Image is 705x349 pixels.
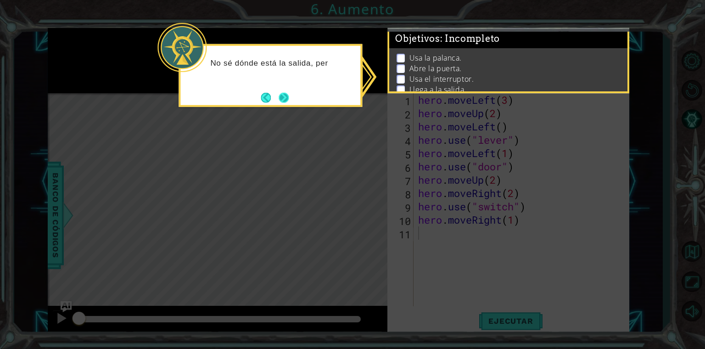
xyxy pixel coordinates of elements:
[409,74,474,84] p: Usa el interruptor.
[210,58,354,68] p: No sé dónde está la salida, per
[440,33,500,44] span: : Incompleto
[409,84,466,95] p: Llega a la salida.
[261,92,279,102] button: Back
[395,33,500,45] span: Objetivos
[279,92,289,102] button: Next
[409,53,462,63] p: Usa la palanca.
[409,63,462,73] p: Abre la puerta.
